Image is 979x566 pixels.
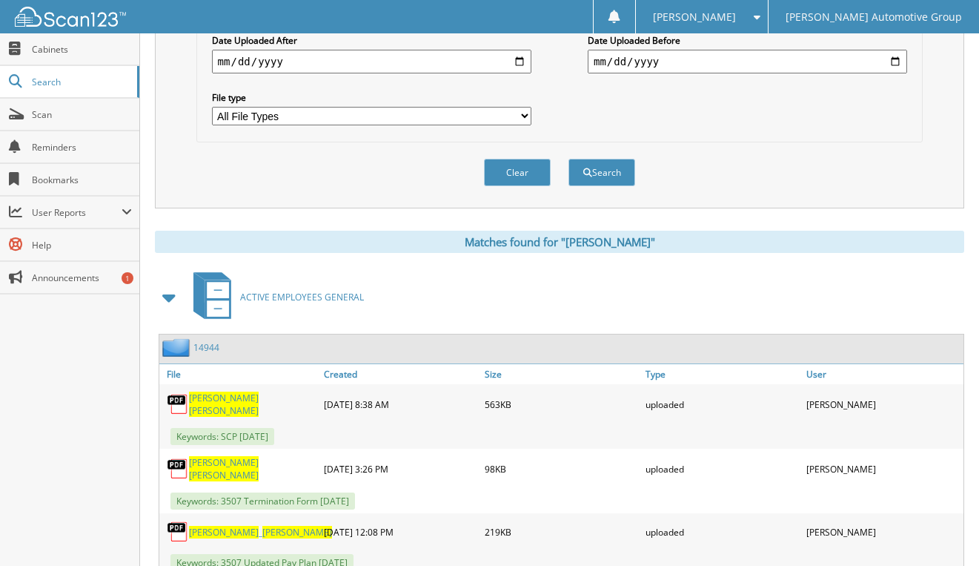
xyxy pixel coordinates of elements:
[32,174,132,186] span: Bookmarks
[320,517,481,547] div: [DATE] 12:08 PM
[786,13,962,22] span: [PERSON_NAME] Automotive Group
[320,453,481,485] div: [DATE] 3:26 PM
[189,392,259,404] span: [PERSON_NAME]
[481,517,642,547] div: 219KB
[167,458,189,480] img: PDF.png
[803,517,963,547] div: [PERSON_NAME]
[803,388,963,421] div: [PERSON_NAME]
[481,364,642,384] a: Size
[32,108,132,121] span: Scan
[240,291,364,303] span: ACTIVE EMPLOYEES GENERAL
[803,364,963,384] a: User
[32,272,132,284] span: Announcements
[320,388,481,421] div: [DATE] 8:38 AM
[32,206,122,219] span: User Reports
[189,469,259,481] span: [PERSON_NAME]
[189,456,259,469] span: [PERSON_NAME]
[185,268,364,326] a: ACTIVE EMPLOYEES GENERAL
[170,493,355,510] span: Keywords: 3507 Termination Form [DATE]
[189,526,332,539] a: [PERSON_NAME]_[PERSON_NAME]
[212,50,531,73] input: start
[905,495,979,566] iframe: Chat Widget
[167,393,189,415] img: PDF.png
[481,453,642,485] div: 98KB
[189,404,259,417] span: [PERSON_NAME]
[642,364,803,384] a: Type
[170,428,274,445] span: Keywords: SCP [DATE]
[189,456,316,481] a: [PERSON_NAME] [PERSON_NAME]
[484,159,551,186] button: Clear
[803,453,963,485] div: [PERSON_NAME]
[32,76,130,88] span: Search
[155,231,964,253] div: Matches found for "[PERSON_NAME]"
[588,34,907,47] label: Date Uploaded Before
[32,141,132,154] span: Reminders
[193,341,219,354] a: 14944
[320,364,481,384] a: Created
[653,13,736,22] span: [PERSON_NAME]
[642,453,803,485] div: uploaded
[588,50,907,73] input: end
[189,392,316,417] a: [PERSON_NAME] [PERSON_NAME]
[189,526,259,539] span: [PERSON_NAME]
[162,338,193,357] img: folder2.png
[642,388,803,421] div: uploaded
[212,91,531,104] label: File type
[167,521,189,543] img: PDF.png
[32,43,132,56] span: Cabinets
[481,388,642,421] div: 563KB
[122,272,133,284] div: 1
[159,364,320,384] a: File
[15,7,126,27] img: scan123-logo-white.svg
[32,239,132,251] span: Help
[212,34,531,47] label: Date Uploaded After
[568,159,635,186] button: Search
[642,517,803,547] div: uploaded
[262,526,332,539] span: [PERSON_NAME]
